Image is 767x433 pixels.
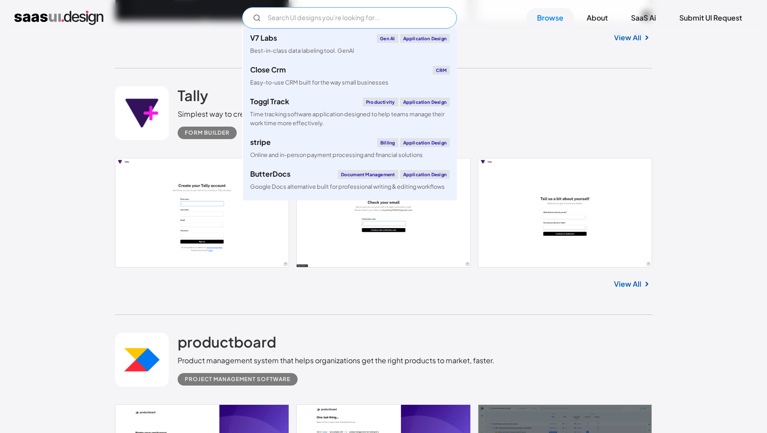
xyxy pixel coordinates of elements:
a: Browse [526,8,574,28]
a: ButterDocsDocument ManagementApplication DesignGoogle Docs alternative built for professional wri... [243,165,457,196]
a: productboard [178,333,276,355]
div: stripe [250,139,271,146]
form: Email Form [242,7,457,29]
div: Project Management Software [185,374,290,385]
h2: Tally [178,86,208,104]
div: Product management system that helps organizations get the right products to market, faster. [178,355,494,366]
div: Billing [377,138,398,147]
h2: productboard [178,333,276,351]
div: Application Design [400,138,450,147]
a: Toggl TrackProductivityApplication DesignTime tracking software application designed to help team... [243,92,457,132]
a: View All [614,279,641,289]
a: Tally [178,86,208,109]
a: klaviyoEmail MarketingApplication DesignCreate personalised customer experiences across email, SM... [243,196,457,237]
div: Application Design [400,34,450,43]
a: About [576,8,618,28]
div: Toggl Track [250,98,289,105]
div: Google Docs alternative built for professional writing & editing workflows [250,183,445,191]
a: SaaS Ai [620,8,667,28]
div: Document Management [338,170,398,179]
div: Application Design [400,170,450,179]
div: Simplest way to create forms for all purposes in seconds. [178,109,370,119]
div: Easy-to-use CRM built for the way small businesses [250,78,388,87]
a: View All [614,32,641,43]
div: Best-in-class data labeling tool. GenAI [250,47,354,55]
input: Search UI designs you're looking for... [242,7,457,29]
div: Online and in-person payment processing and financial solutions [250,151,423,159]
div: CRM [433,66,450,75]
div: Time tracking software application designed to help teams manage their work time more effectively. [250,110,450,127]
a: Submit UI Request [669,8,753,28]
div: V7 Labs [250,34,277,42]
div: ButterDocs [250,170,290,178]
a: home [14,11,103,25]
div: Form Builder [185,127,230,138]
div: Close Crm [250,66,286,73]
div: Gen AI [377,34,398,43]
div: Application Design [400,98,450,106]
a: Close CrmCRMEasy-to-use CRM built for the way small businesses [243,60,457,92]
div: Productivity [363,98,398,106]
a: stripeBillingApplication DesignOnline and in-person payment processing and financial solutions [243,133,457,165]
a: V7 LabsGen AIApplication DesignBest-in-class data labeling tool. GenAI [243,29,457,60]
